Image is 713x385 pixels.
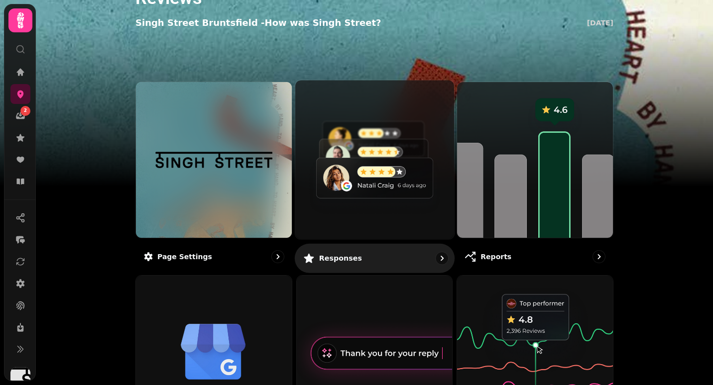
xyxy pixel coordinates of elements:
p: Reports [480,252,511,262]
svg: go to [594,252,604,262]
img: How was Singh Street? [155,128,272,192]
svg: go to [437,253,447,263]
p: Responses [319,253,361,263]
span: 2 [24,107,27,114]
a: ResponsesResponses [295,80,455,273]
p: [DATE] [587,18,613,28]
a: ReportsReports [457,82,613,271]
img: Reports [457,82,613,238]
img: Responses [287,72,462,247]
a: Page settingsHow was Singh Street?Page settings [135,82,292,271]
p: Page settings [157,252,212,262]
svg: go to [273,252,283,262]
p: Singh Street Bruntsfield - How was Singh Street? [135,16,381,30]
a: 2 [10,106,30,126]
